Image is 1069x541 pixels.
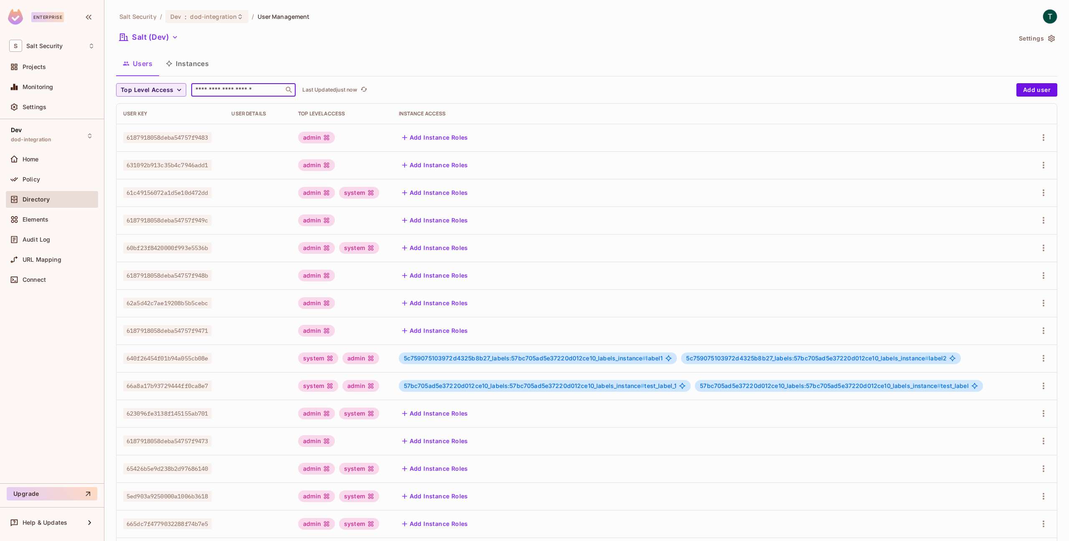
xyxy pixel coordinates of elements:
span: Workspace: Salt Security [26,43,63,49]
span: Projects [23,64,46,70]
button: Users [116,53,159,74]
span: label1 [404,355,663,362]
div: admin [298,132,335,143]
span: 62a5d42c7ae19208b5b5cebc [123,298,212,309]
span: 665dc7f4779032288f74b7e5 [123,518,212,529]
button: Add Instance Roles [399,434,471,448]
li: / [160,13,162,20]
span: the active workspace [119,13,157,20]
div: admin [298,325,335,337]
div: admin [342,352,379,364]
span: 66a8a17b93729444ff0ca8e7 [123,380,212,391]
span: # [642,355,646,362]
span: dod-integration [11,136,51,143]
span: Dev [11,127,22,133]
div: admin [298,297,335,309]
span: 640f26454f01b94a055cb08e [123,353,212,364]
div: Instance Access [399,110,1022,117]
div: system [339,490,379,502]
span: 5ed903a9250000a1006b3618 [123,491,212,502]
span: 631092b913c35b4c7946add1 [123,160,212,171]
span: Elements [23,216,48,223]
button: Top Level Access [116,83,186,97]
button: Add Instance Roles [399,462,471,475]
button: Instances [159,53,215,74]
button: Add Instance Roles [399,269,471,282]
div: system [339,463,379,475]
button: Add user [1016,83,1057,97]
button: Add Instance Roles [399,241,471,255]
button: Upgrade [7,487,97,500]
p: Last Updated just now [302,87,357,93]
div: system [339,408,379,419]
span: 65426b5e9d238b2d97686140 [123,463,212,474]
div: Top Level Access [298,110,385,117]
div: admin [298,463,335,475]
li: / [252,13,254,20]
button: Add Instance Roles [399,131,471,144]
button: Add Instance Roles [399,407,471,420]
div: admin [298,214,335,226]
span: refresh [360,86,367,94]
button: Add Instance Roles [399,214,471,227]
span: Top Level Access [121,85,173,95]
span: 57bc705ad5e37220d012ce10_labels:57bc705ad5e37220d012ce10_labels_instance [700,382,941,389]
span: S [9,40,22,52]
span: # [925,355,929,362]
div: system [339,242,379,254]
span: 6187918058deba54757f949c [123,215,212,226]
span: : [184,13,187,20]
div: User Key [123,110,218,117]
span: # [937,382,941,389]
button: Add Instance Roles [399,186,471,199]
span: dod-integration [190,13,237,20]
span: Dev [170,13,181,20]
div: admin [298,270,335,281]
span: test_label [700,383,968,389]
div: system [298,380,338,392]
span: 5c759075103972d4325b8b27_labels:57bc705ad5e37220d012ce10_labels_instance [686,355,929,362]
span: Help & Updates [23,519,67,526]
span: Policy [23,176,40,183]
span: 61c49156072a1d5e10d472dd [123,187,212,198]
button: Settings [1016,32,1057,45]
button: Add Instance Roles [399,158,471,172]
span: User Management [258,13,310,20]
div: User Details [231,110,285,117]
div: Enterprise [31,12,64,22]
img: SReyMgAAAABJRU5ErkJggg== [8,9,23,25]
div: admin [298,159,335,171]
span: Home [23,156,39,163]
span: 57bc705ad5e37220d012ce10_labels:57bc705ad5e37220d012ce10_labels_instance [404,382,645,389]
span: 6187918058deba54757f9471 [123,325,212,336]
span: 6187918058deba54757f9473 [123,436,212,447]
div: admin [342,380,379,392]
span: Monitoring [23,84,53,90]
span: 6187918058deba54757f9483 [123,132,212,143]
div: admin [298,518,335,530]
span: label2 [686,355,947,362]
div: admin [298,187,335,199]
button: Add Instance Roles [399,517,471,531]
div: system [298,352,338,364]
span: Connect [23,276,46,283]
button: Add Instance Roles [399,324,471,337]
div: system [339,187,379,199]
span: Click to refresh data [357,85,369,95]
button: Add Instance Roles [399,490,471,503]
div: system [339,518,379,530]
span: Audit Log [23,236,50,243]
span: 6187918058deba54757f948b [123,270,212,281]
span: URL Mapping [23,256,61,263]
span: 623096fe3138f145155ab701 [123,408,212,419]
span: test_label_1 [404,383,677,389]
div: admin [298,490,335,502]
span: Settings [23,104,46,110]
span: 5c759075103972d4325b8b27_labels:57bc705ad5e37220d012ce10_labels_instance [404,355,646,362]
span: Directory [23,196,50,203]
div: admin [298,242,335,254]
button: Salt (Dev) [116,31,182,44]
span: 60bf23f8420000f993e5536b [123,242,212,253]
div: admin [298,435,335,447]
button: Add Instance Roles [399,296,471,310]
